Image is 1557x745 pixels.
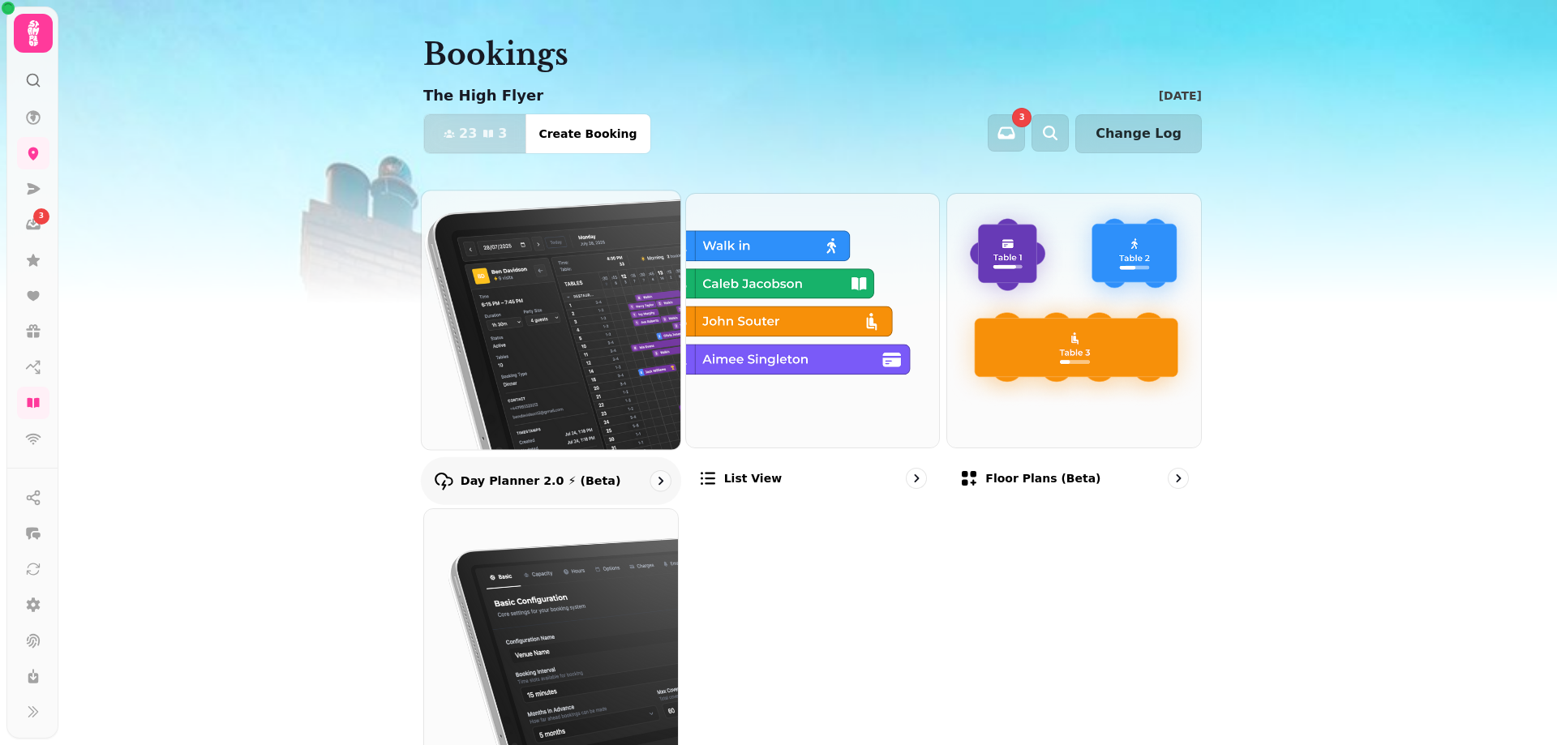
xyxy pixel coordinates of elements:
a: Floor Plans (beta)Floor Plans (beta) [946,193,1202,502]
p: Floor Plans (beta) [985,470,1100,486]
button: Create Booking [525,114,650,153]
span: 3 [39,211,44,222]
p: Day Planner 2.0 ⚡ (Beta) [461,473,621,489]
p: List view [724,470,782,486]
span: 3 [498,127,507,140]
a: Day Planner 2.0 ⚡ (Beta)Day Planner 2.0 ⚡ (Beta) [421,190,681,504]
img: Floor Plans (beta) [947,194,1201,447]
span: Change Log [1096,127,1182,140]
p: [DATE] [1159,88,1202,104]
a: List viewList view [685,193,941,502]
svg: go to [908,470,924,486]
button: 233 [424,114,526,153]
span: Create Booking [538,128,637,139]
svg: go to [652,473,668,489]
a: 3 [17,208,49,241]
span: 3 [1019,113,1025,122]
p: The High Flyer [423,84,543,107]
svg: go to [1170,470,1186,486]
button: Change Log [1075,114,1202,153]
span: 23 [459,127,477,140]
img: Day Planner 2.0 ⚡ (Beta) [409,178,693,462]
img: List view [686,194,940,447]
